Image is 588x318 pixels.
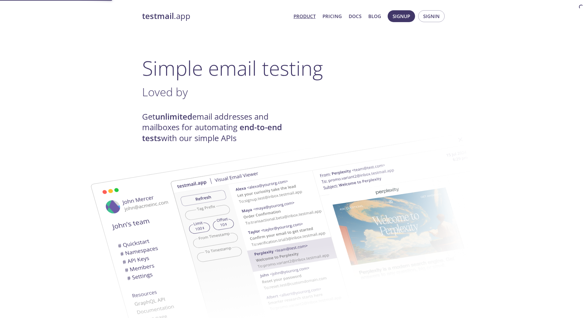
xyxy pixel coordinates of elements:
[142,122,282,143] strong: end-to-end tests
[142,84,188,100] span: Loved by
[393,12,410,20] span: Signup
[323,12,342,20] a: Pricing
[349,12,361,20] a: Docs
[423,12,440,20] span: Signin
[294,12,316,20] a: Product
[142,56,446,80] h1: Simple email testing
[155,111,192,122] strong: unlimited
[418,10,445,22] button: Signin
[368,12,381,20] a: Blog
[142,11,289,21] a: testmail.app
[388,10,415,22] button: Signup
[142,11,174,21] strong: testmail
[142,112,294,144] h4: Get email addresses and mailboxes for automating with our simple APIs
